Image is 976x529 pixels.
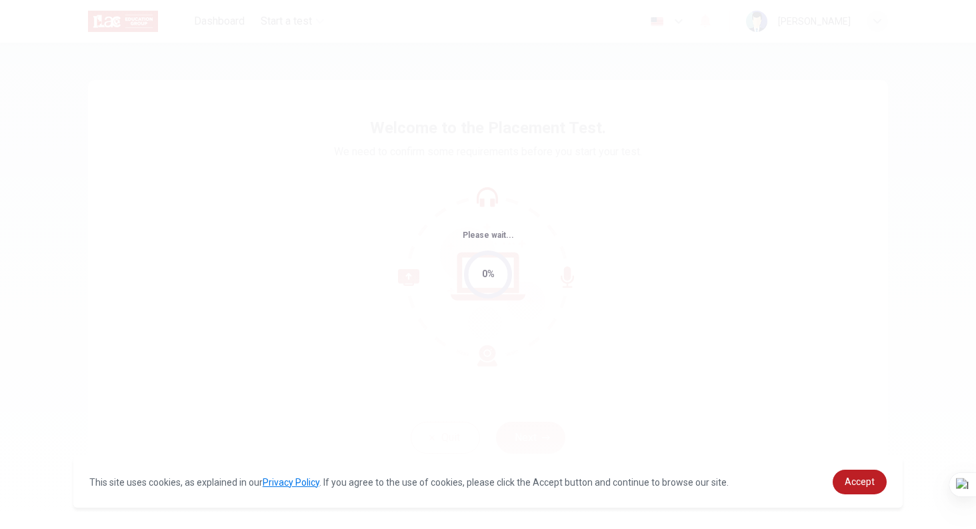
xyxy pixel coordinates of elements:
[263,477,319,488] a: Privacy Policy
[833,470,887,494] a: dismiss cookie message
[845,476,875,487] span: Accept
[463,231,514,240] span: Please wait...
[73,456,903,508] div: cookieconsent
[89,477,729,488] span: This site uses cookies, as explained in our . If you agree to the use of cookies, please click th...
[482,266,495,282] div: 0%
